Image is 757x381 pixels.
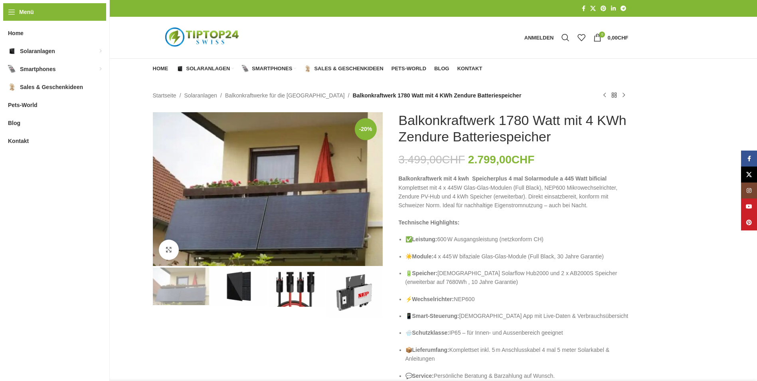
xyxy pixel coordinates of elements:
strong: Technische Highlights: [399,219,460,226]
span: Kontakt [457,65,482,72]
a: Sales & Geschenkideen [304,61,383,77]
span: Blog [434,65,449,72]
a: Logo der Website [153,34,253,40]
a: Nächstes Produkt [619,91,629,100]
p: 📦 Komplettset inkl. 5 m Anschlusskabel 4 mal 5 meter Solarkabel & Anleitungen [405,345,629,363]
a: Kontakt [457,61,482,77]
a: X Social Link [588,3,598,14]
span: Blog [8,116,20,130]
p: 📱 [DEMOGRAPHIC_DATA] App mit Live-Daten & Verbrauchsübersicht [405,312,629,320]
strong: Wechselrichter: [412,296,454,302]
a: Home [153,61,168,77]
a: Startseite [153,91,176,100]
a: Facebook Social Link [741,151,757,167]
a: Vorheriges Produkt [600,91,609,100]
a: Suche [557,30,573,46]
img: Balkonkraftwerke mit edlem Schwarz Schwarz Design [211,268,267,305]
span: Pets-World [391,65,426,72]
strong: Smart-Steuerung: [412,313,459,319]
bdi: 0,00 [607,35,628,41]
img: Solaranlagen [176,65,184,72]
span: Pets-World [8,98,38,112]
a: LinkedIn Social Link [609,3,618,14]
strong: Balkonkraftwerk mit 4 kwh Speicherplus 4 mal Solarmodule a 445 Watt bificial [399,175,607,182]
div: Meine Wunschliste [573,30,589,46]
span: CHF [618,35,629,41]
span: Home [8,26,24,40]
span: Menü [19,8,34,16]
a: Telegram Social Link [618,3,629,14]
img: Sales & Geschenkideen [8,83,16,91]
img: Smartphones [8,65,16,73]
img: Sales & Geschenkideen [304,65,311,72]
span: CHF [512,153,535,166]
a: Facebook Social Link [579,3,588,14]
strong: Schutzklasse: [412,329,449,336]
span: Anmelden [524,35,554,40]
bdi: 2.799,00 [468,153,535,166]
span: Sales & Geschenkideen [20,80,83,94]
nav: Breadcrumb [153,91,522,100]
strong: Service: [412,373,434,379]
a: 0 0,00CHF [589,30,632,46]
span: 0 [599,32,605,38]
img: Solaranlagen [8,47,16,55]
strong: Speicher: [412,270,438,276]
img: Nep600 Wechselrichter [326,268,383,318]
p: ☀️ 4 x 445 W bifaziale Glas-Glas-Module (Full Black, 30 Jahre Garantie) [405,252,629,261]
img: Balkonkraftwerk 1780 Watt mit 4 KWh Zendure Batteriespeicher [153,268,209,305]
a: Solaranlagen [176,61,234,77]
img: Steckerkraftwerk [153,112,383,266]
strong: Leistung: [412,236,437,242]
a: Anmelden [520,30,558,46]
a: Smartphones [242,61,296,77]
p: Komplettset mit 4 x 445W Glas-Glas-Modulen (Full Black), NEP600 Mikrowechselrichter, Zendure PV-H... [399,174,629,210]
span: Solaranlagen [186,65,230,72]
p: ✅ 600 W Ausgangsleistung (netzkonform CH) [405,235,629,244]
p: ⚡ NEP600 [405,295,629,304]
span: Solaranlagen [20,44,55,58]
a: Pets-World [391,61,426,77]
a: Blog [434,61,449,77]
img: Smartphones [242,65,249,72]
span: Balkonkraftwerk 1780 Watt mit 4 KWh Zendure Batteriespeicher [353,91,522,100]
span: Smartphones [252,65,292,72]
span: Smartphones [20,62,55,76]
a: Instagram Social Link [741,183,757,198]
p: 💬 Persönliche Beratung & Barzahlung auf Wunsch. [405,371,629,380]
img: MC4 Anschlusskabel [269,268,325,307]
span: -20% [355,118,377,140]
h1: Balkonkraftwerk 1780 Watt mit 4 KWh Zendure Batteriespeicher [399,112,629,145]
p: 🌧️ IP65 – für Innen- und Aussenbereich geeignet [405,328,629,337]
strong: Lieferumfang: [412,347,449,353]
a: Solaranlagen [184,91,217,100]
span: Sales & Geschenkideen [314,65,383,72]
span: Kontakt [8,134,29,148]
a: Pinterest Social Link [741,214,757,230]
bdi: 3.499,00 [399,153,465,166]
a: YouTube Social Link [741,198,757,214]
span: CHF [442,153,465,166]
span: Home [153,65,168,72]
a: Pinterest Social Link [598,3,609,14]
div: Hauptnavigation [149,61,486,77]
p: 🔋 [DEMOGRAPHIC_DATA] Solarflow Hub2000 und 2 x AB2000S Speicher (erweiterbar auf 7680Wh , 10 Jahr... [405,269,629,287]
a: Balkonkraftwerke für die [GEOGRAPHIC_DATA] [225,91,345,100]
strong: Module: [412,253,434,260]
a: X Social Link [741,167,757,183]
